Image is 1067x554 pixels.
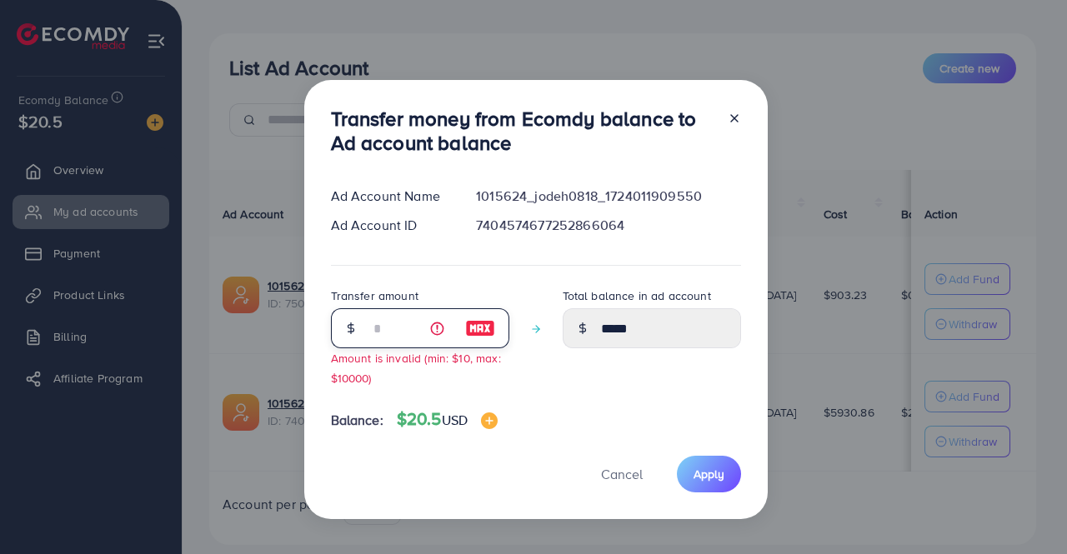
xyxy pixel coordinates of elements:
div: 7404574677252866064 [463,216,754,235]
button: Apply [677,456,741,492]
span: Apply [694,466,724,482]
div: Ad Account Name [318,187,463,206]
div: 1015624_jodeh0818_1724011909550 [463,187,754,206]
button: Cancel [580,456,664,492]
span: Balance: [331,411,383,430]
h3: Transfer money from Ecomdy balance to Ad account balance [331,107,714,155]
span: USD [442,411,468,429]
h4: $20.5 [397,409,498,430]
span: Cancel [601,465,643,483]
label: Total balance in ad account [563,287,711,304]
img: image [481,412,498,429]
iframe: Chat [996,479,1054,542]
small: Amount is invalid (min: $10, max: $10000) [331,350,501,385]
div: Ad Account ID [318,216,463,235]
img: image [465,318,495,338]
label: Transfer amount [331,287,418,304]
